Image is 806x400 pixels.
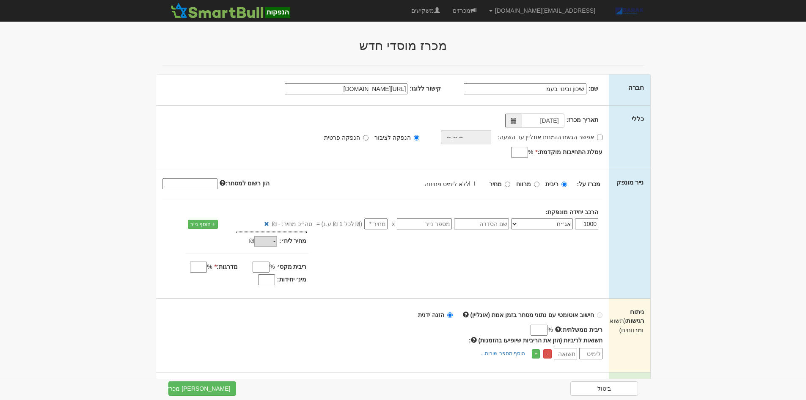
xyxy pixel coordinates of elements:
[597,135,602,140] input: אפשר הגשת הזמנות אונליין עד השעה:
[215,262,238,271] label: מדרגות:
[628,83,644,92] label: חברה
[447,312,453,318] input: הזנה ידנית
[570,381,638,396] a: ביטול
[469,181,475,186] input: ללא לימיט פתיחה
[561,182,567,187] input: ריבית
[277,262,307,271] label: ריבית מקס׳
[534,182,539,187] input: מרווח
[535,148,602,156] label: עמלת התחייבות מוקדמת:
[397,218,452,229] input: מספר נייר
[316,220,320,228] span: =
[478,349,528,358] a: הוסף מספר שורות...
[555,326,603,334] label: ריבית ממשלתית:
[454,218,509,229] input: שם הסדרה
[579,348,602,359] input: לימיט
[364,218,388,229] input: מחיר *
[516,181,531,188] strong: מרווח
[270,262,275,271] span: %
[168,381,236,396] button: [PERSON_NAME] מכרז
[324,133,369,142] label: הנפקה פרטית
[528,148,533,156] span: %
[414,135,419,141] input: הנפקה לציבור
[615,307,644,334] label: ניתוח רגישות
[168,2,293,19] img: SmartBull Logo
[220,179,270,188] label: הון רשום למסחר:
[363,135,369,141] input: הנפקה פרטית
[470,312,594,318] strong: חישוב אוטומטי עם נתוני מסחר בזמן אמת (אונליין)
[489,181,502,188] strong: מחיר
[577,181,601,188] strong: מכרז על:
[469,336,602,345] label: :
[632,114,644,123] label: כללי
[543,349,552,359] a: -
[575,218,598,229] input: כמות
[597,312,602,318] input: חישוב אוטומטי עם נתוני מסחר בזמן אמת (אונליין)
[418,312,444,318] strong: הזנה ידנית
[546,209,598,215] strong: הרכב יחידה מונפקת:
[603,317,644,333] span: (תשואות ומרווחים)
[279,237,307,245] label: מחיר ליח׳:
[505,182,510,187] input: מחיר
[410,84,441,93] label: קישור ללוגו:
[567,116,599,124] label: תאריך מכרז:
[589,84,599,93] label: שם:
[554,348,577,359] input: תשואה
[498,133,602,141] label: אפשר הגשת הזמנות אונליין עד השעה:
[479,337,603,344] span: תשואות לריביות (הזן את הריביות שיופיעו בהזמנות)
[277,275,307,284] label: מינ׳ יחידות:
[320,220,362,228] span: (₪ לכל 1 ₪ ע.נ)
[545,181,558,188] strong: ריבית
[547,326,553,334] span: %
[207,262,212,271] span: %
[374,133,419,142] label: הנפקה לציבור
[425,179,483,188] label: ללא לימיט פתיחה
[616,178,644,187] label: נייר מונפק
[214,237,279,247] div: ₪
[532,349,540,359] a: +
[392,220,395,228] span: x
[272,220,312,228] span: סה״כ מחיר: - ₪
[156,39,651,52] h2: מכרז מוסדי חדש
[188,220,218,229] a: + הוסף נייר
